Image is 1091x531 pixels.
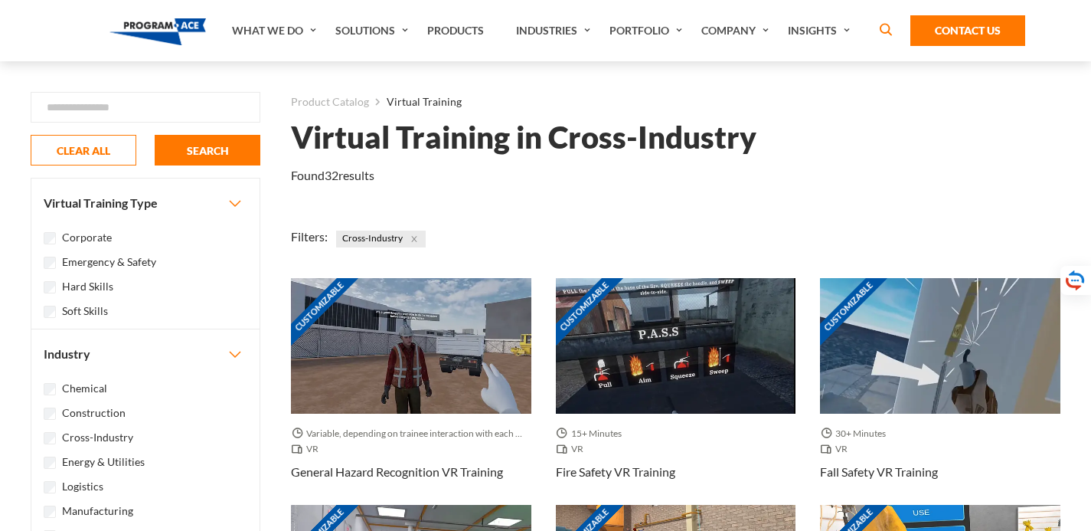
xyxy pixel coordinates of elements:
span: Variable, depending on trainee interaction with each component. [291,426,531,441]
input: Energy & Utilities [44,457,56,469]
span: VR [291,441,325,457]
input: Soft Skills [44,306,56,318]
span: VR [556,441,590,457]
span: VR [820,441,854,457]
h3: General Hazard Recognition VR Training [291,463,503,481]
input: Manufacturing [44,506,56,518]
span: 15+ Minutes [556,426,628,441]
span: Cross-Industry [336,231,426,247]
li: Virtual Training [369,92,462,112]
label: Construction [62,405,126,421]
input: Corporate [44,232,56,244]
a: Contact Us [910,15,1025,46]
img: Program-Ace [109,18,207,45]
span: Filters: [291,229,328,244]
button: Close [406,231,423,247]
h3: Fall Safety VR Training [820,463,938,481]
input: Emergency & Safety [44,257,56,269]
label: Soft Skills [62,303,108,320]
label: Energy & Utilities [62,454,145,470]
label: Chemical [62,380,107,397]
input: Hard Skills [44,281,56,293]
button: CLEAR ALL [31,135,136,166]
label: Cross-Industry [62,429,133,446]
a: Customizable Thumbnail - Fire Safety VR Training 15+ Minutes VR Fire Safety VR Training [556,278,796,504]
h1: Virtual Training in Cross-Industry [291,124,756,151]
label: Emergency & Safety [62,254,156,270]
span: 30+ Minutes [820,426,892,441]
input: Construction [44,408,56,420]
input: Logistics [44,481,56,493]
button: Industry [31,329,260,379]
label: Manufacturing [62,503,133,520]
a: Customizable Thumbnail - Fall Safety VR Training 30+ Minutes VR Fall Safety VR Training [820,278,1060,504]
a: Product Catalog [291,92,369,112]
a: Customizable Thumbnail - General Hazard Recognition VR Training Variable, depending on trainee in... [291,278,531,504]
p: Found results [291,166,374,185]
label: Hard Skills [62,278,113,295]
h3: Fire Safety VR Training [556,463,675,481]
nav: breadcrumb [291,92,1060,112]
button: Virtual Training Type [31,179,260,228]
input: Cross-Industry [44,432,56,444]
input: Chemical [44,383,56,395]
label: Corporate [62,229,112,246]
label: Logistics [62,478,103,495]
em: 32 [325,168,338,182]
